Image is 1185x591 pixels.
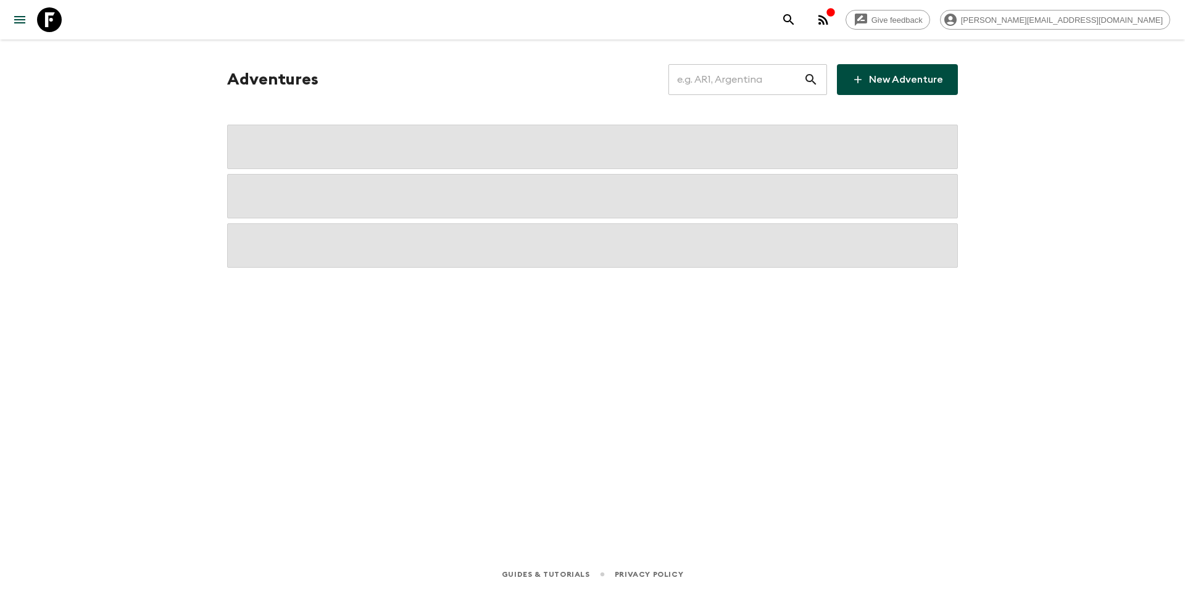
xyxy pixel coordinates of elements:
span: Give feedback [865,15,929,25]
button: search adventures [776,7,801,32]
div: [PERSON_NAME][EMAIL_ADDRESS][DOMAIN_NAME] [940,10,1170,30]
a: New Adventure [837,64,958,95]
a: Privacy Policy [615,568,683,581]
button: menu [7,7,32,32]
h1: Adventures [227,67,318,92]
span: [PERSON_NAME][EMAIL_ADDRESS][DOMAIN_NAME] [954,15,1170,25]
a: Guides & Tutorials [502,568,590,581]
a: Give feedback [846,10,930,30]
input: e.g. AR1, Argentina [668,62,804,97]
